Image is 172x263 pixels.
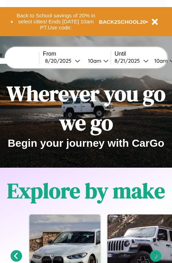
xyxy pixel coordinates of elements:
div: 8 / 20 / 2025 [45,57,75,64]
div: 8 / 21 / 2025 [115,57,143,64]
b: BACK2SCHOOL20 [99,19,146,25]
button: Back to School savings of 20% in select cities! Ends [DATE] 10am PT.Use code: [13,11,99,33]
button: 8/20/2025 [43,57,82,65]
div: 10am [84,57,103,64]
div: 10am [151,57,170,64]
button: 10am [82,57,111,65]
h1: Explore by make [7,176,165,205]
label: From [43,51,111,57]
